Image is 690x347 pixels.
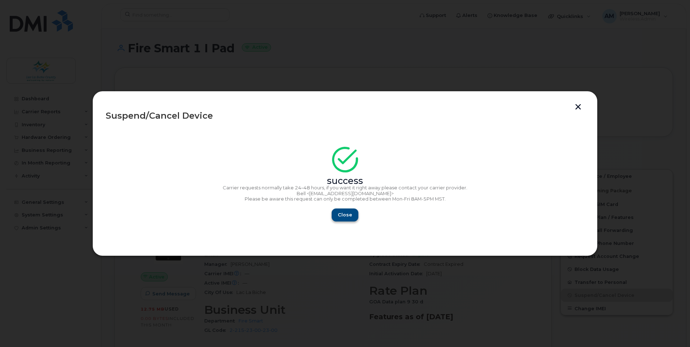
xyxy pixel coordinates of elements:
button: Close [332,208,358,221]
p: Please be aware this request can only be completed between Mon-Fri 8AM-5PM MST. [106,196,584,202]
p: Bell <[EMAIL_ADDRESS][DOMAIN_NAME]> [106,191,584,197]
div: success [106,178,584,184]
div: Suspend/Cancel Device [106,111,584,120]
p: Carrier requests normally take 24–48 hours, if you want it right away please contact your carrier... [106,185,584,191]
span: Close [338,211,352,218]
